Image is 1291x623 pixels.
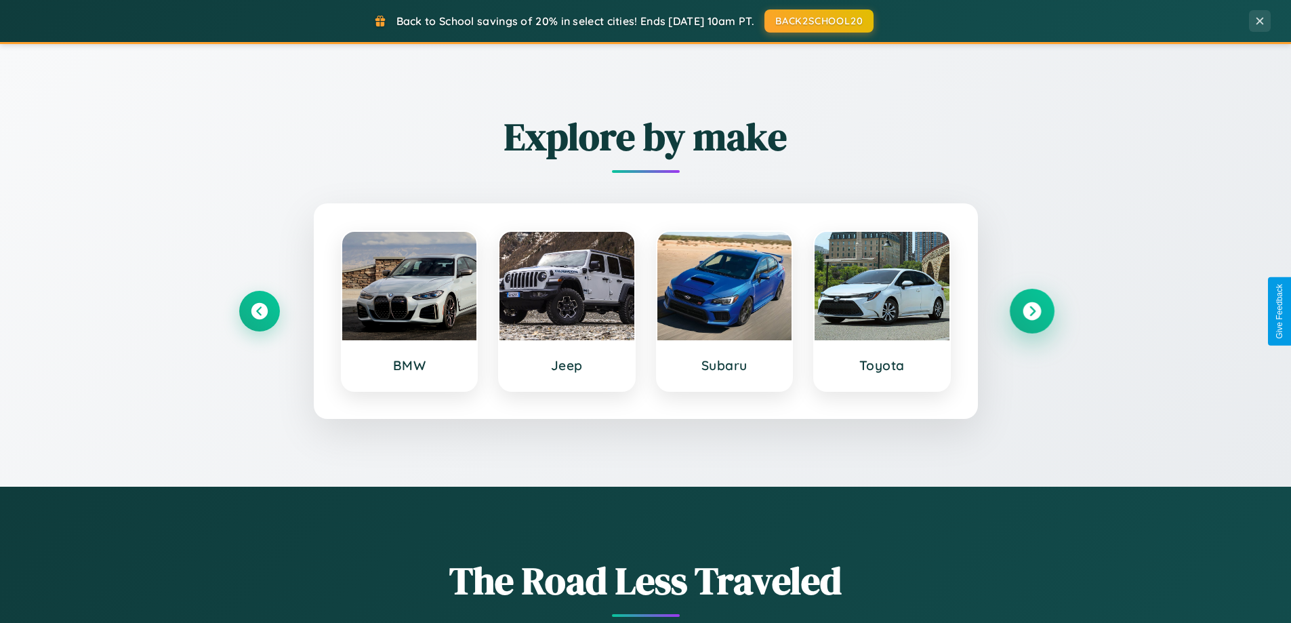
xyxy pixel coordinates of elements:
[1275,284,1284,339] div: Give Feedback
[828,357,936,374] h3: Toyota
[671,357,779,374] h3: Subaru
[513,357,621,374] h3: Jeep
[239,110,1052,163] h2: Explore by make
[239,555,1052,607] h1: The Road Less Traveled
[396,14,754,28] span: Back to School savings of 20% in select cities! Ends [DATE] 10am PT.
[764,9,874,33] button: BACK2SCHOOL20
[356,357,464,374] h3: BMW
